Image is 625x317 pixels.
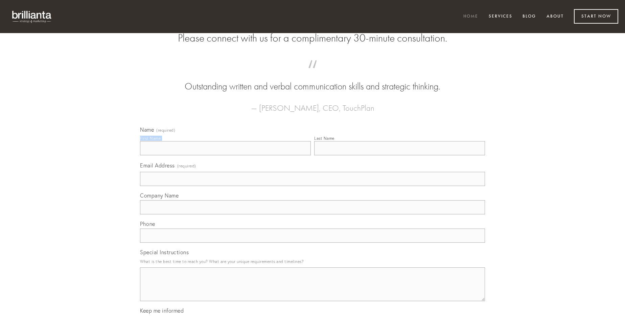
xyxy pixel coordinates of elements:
[156,128,175,132] span: (required)
[140,192,179,199] span: Company Name
[518,11,540,22] a: Blog
[151,67,474,80] span: “
[459,11,483,22] a: Home
[140,126,154,133] span: Name
[574,9,618,24] a: Start Now
[542,11,568,22] a: About
[151,67,474,93] blockquote: Outstanding written and verbal communication skills and strategic thinking.
[7,7,57,26] img: brillianta - research, strategy, marketing
[140,307,184,314] span: Keep me informed
[140,257,485,266] p: What is the best time to reach you? What are your unique requirements and timelines?
[314,136,334,141] div: Last Name
[140,136,161,141] div: First Name
[151,93,474,115] figcaption: — [PERSON_NAME], CEO, TouchPlan
[140,32,485,45] h2: Please connect with us for a complimentary 30-minute consultation.
[140,162,175,169] span: Email Address
[484,11,517,22] a: Services
[177,161,196,170] span: (required)
[140,220,155,227] span: Phone
[140,249,189,256] span: Special Instructions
